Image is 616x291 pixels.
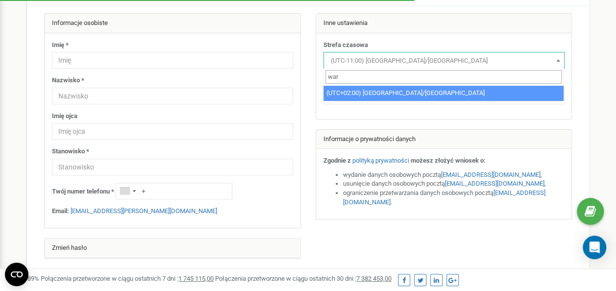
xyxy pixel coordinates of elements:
strong: Zgodnie z [323,157,351,164]
li: (UTC+02:00) [GEOGRAPHIC_DATA]/[GEOGRAPHIC_DATA] [323,86,564,101]
u: 7 382 453,00 [356,275,392,282]
label: Imię ojca [52,112,77,121]
span: Połączenia przetworzone w ciągu ostatnich 30 dni : [215,275,392,282]
li: usunięcie danych osobowych pocztą , [343,179,565,189]
label: Strefa czasowa [323,41,368,50]
strong: Email: [52,207,69,215]
div: Informacje o prywatności danych [316,130,572,149]
input: Nazwisko [52,88,293,104]
span: (UTC-11:00) Pacific/Midway [323,52,565,69]
input: Stanowisko [52,159,293,175]
div: Open Intercom Messenger [583,236,606,259]
div: Zmień hasło [45,239,300,258]
input: Imię ojca [52,123,293,140]
label: Imię * [52,41,69,50]
label: Nazwisko * [52,76,84,85]
label: Stanowisko * [52,147,89,156]
li: wydanie danych osobowych pocztą , [343,170,565,180]
button: Open CMP widget [5,263,28,286]
div: Inne ustawienia [316,14,572,33]
input: +1-800-555-55-55 [116,183,232,199]
span: Połączenia przetworzone w ciągu ostatnich 7 dni : [41,275,214,282]
li: ograniczenie przetwarzania danych osobowych pocztą . [343,189,565,207]
u: 1 745 115,00 [178,275,214,282]
span: (UTC-11:00) Pacific/Midway [327,54,561,68]
a: [EMAIL_ADDRESS][DOMAIN_NAME] [445,180,544,187]
div: Informacje osobiste [45,14,300,33]
div: Telephone country code [116,183,139,199]
a: [EMAIL_ADDRESS][DOMAIN_NAME] [343,189,545,206]
label: Twój numer telefonu * [52,187,114,196]
a: polityką prywatności [352,157,409,164]
a: [EMAIL_ADDRESS][PERSON_NAME][DOMAIN_NAME] [71,207,217,215]
a: [EMAIL_ADDRESS][DOMAIN_NAME] [441,171,541,178]
input: Imię [52,52,293,69]
strong: możesz złożyć wniosek o: [411,157,486,164]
